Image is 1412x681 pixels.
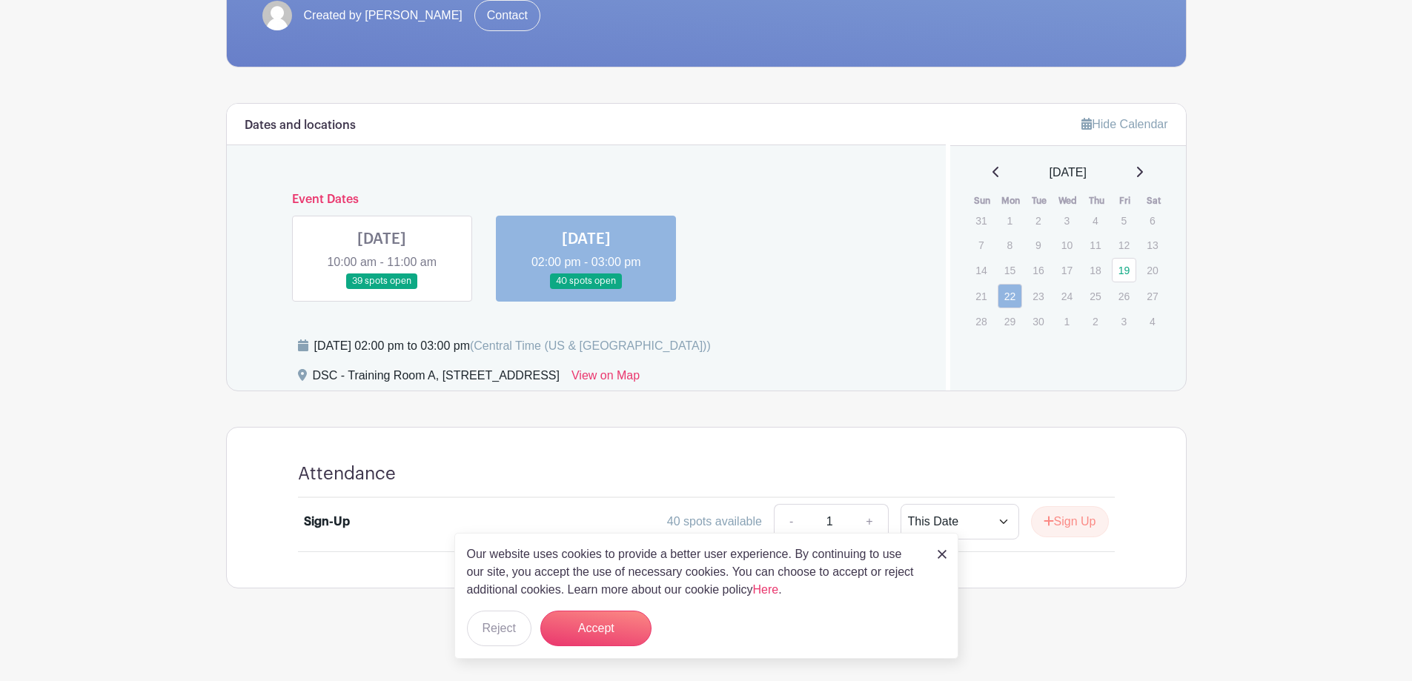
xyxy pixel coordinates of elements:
th: Mon [997,193,1026,208]
a: View on Map [571,367,640,391]
p: 15 [998,259,1022,282]
p: 2 [1026,209,1050,232]
p: 13 [1140,233,1164,256]
p: 4 [1083,209,1107,232]
h4: Attendance [298,463,396,485]
p: 2 [1083,310,1107,333]
p: 28 [969,310,993,333]
div: DSC - Training Room A, [STREET_ADDRESS] [313,367,560,391]
p: 14 [969,259,993,282]
p: 21 [969,285,993,308]
div: 40 spots available [667,513,762,531]
h6: Event Dates [280,193,893,207]
p: 17 [1055,259,1079,282]
th: Wed [1054,193,1083,208]
a: - [774,504,808,539]
p: 8 [998,233,1022,256]
th: Fri [1111,193,1140,208]
p: 11 [1083,233,1107,256]
p: 30 [1026,310,1050,333]
p: 5 [1112,209,1136,232]
th: Tue [1025,193,1054,208]
a: 19 [1112,258,1136,282]
th: Thu [1082,193,1111,208]
p: 20 [1140,259,1164,282]
p: 9 [1026,233,1050,256]
p: 31 [969,209,993,232]
div: Sign-Up [304,513,350,531]
span: (Central Time (US & [GEOGRAPHIC_DATA])) [470,339,711,352]
p: Our website uses cookies to provide a better user experience. By continuing to use our site, you ... [467,545,922,599]
p: 26 [1112,285,1136,308]
p: 29 [998,310,1022,333]
p: 1 [1055,310,1079,333]
p: 3 [1055,209,1079,232]
button: Sign Up [1031,506,1109,537]
p: 3 [1112,310,1136,333]
a: + [851,504,888,539]
p: 16 [1026,259,1050,282]
a: Hide Calendar [1081,118,1167,130]
p: 6 [1140,209,1164,232]
p: 27 [1140,285,1164,308]
img: close_button-5f87c8562297e5c2d7936805f587ecaba9071eb48480494691a3f1689db116b3.svg [938,550,947,559]
span: [DATE] [1050,164,1087,182]
img: default-ce2991bfa6775e67f084385cd625a349d9dcbb7a52a09fb2fda1e96e2d18dcdb.png [262,1,292,30]
a: 22 [998,284,1022,308]
a: Here [753,583,779,596]
p: 24 [1055,285,1079,308]
button: Reject [467,611,531,646]
div: [DATE] 02:00 pm to 03:00 pm [314,337,711,355]
th: Sun [968,193,997,208]
p: 4 [1140,310,1164,333]
p: 23 [1026,285,1050,308]
span: Created by [PERSON_NAME] [304,7,463,24]
p: 25 [1083,285,1107,308]
h6: Dates and locations [245,119,356,133]
p: 10 [1055,233,1079,256]
th: Sat [1139,193,1168,208]
p: 12 [1112,233,1136,256]
p: 1 [998,209,1022,232]
p: 18 [1083,259,1107,282]
button: Accept [540,611,652,646]
p: 7 [969,233,993,256]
